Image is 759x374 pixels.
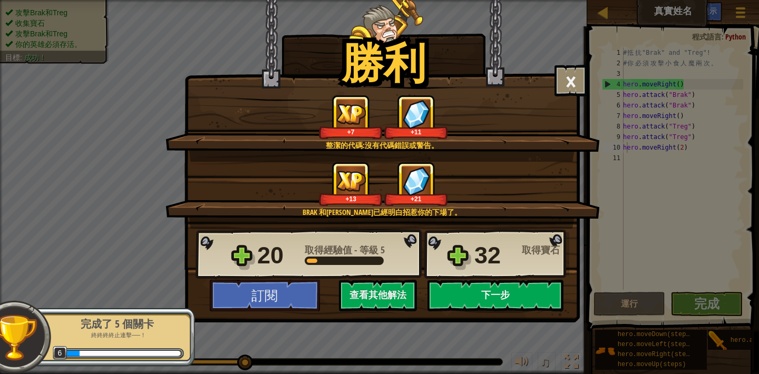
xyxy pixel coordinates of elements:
button: 訂閱 [210,280,320,311]
div: +21 [386,195,446,203]
span: 取得經驗值 [305,243,354,257]
img: 取得寶石 [403,166,430,195]
div: Brak 和[PERSON_NAME]已經明白招惹你的下場了。 [216,207,548,218]
p: 終終終終止連擊──！ [51,331,184,339]
div: - [305,245,385,255]
div: 完成了 5 個關卡 [51,317,184,331]
span: 6 [53,346,67,360]
button: 下一步 [427,280,563,311]
div: +7 [321,128,381,136]
img: 取得寶石 [403,100,430,129]
div: +11 [386,128,446,136]
span: 5 [381,243,385,257]
div: +13 [321,195,381,203]
div: 整潔的代碼:沒有代碼錯誤或警告。 [216,140,548,151]
img: 取得經驗值 [336,171,366,191]
button: 查看其他解法 [339,280,417,311]
span: 等級 [357,243,381,257]
img: 取得經驗值 [336,104,366,124]
div: 32 [474,239,515,272]
div: 取得寶石 [522,245,569,255]
div: 20 [257,239,298,272]
button: × [554,65,587,96]
h1: 勝利 [342,39,426,85]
